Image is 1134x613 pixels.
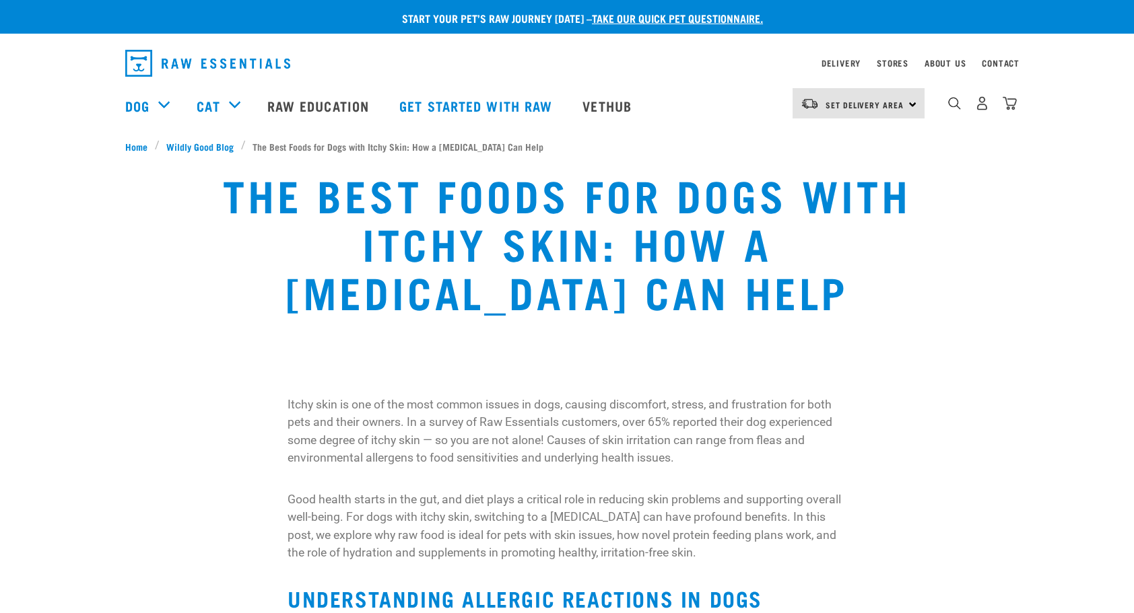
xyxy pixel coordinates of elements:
[877,61,908,65] a: Stores
[125,50,290,77] img: Raw Essentials Logo
[288,396,846,467] p: Itchy skin is one of the most common issues in dogs, causing discomfort, stress, and frustration ...
[592,15,763,21] a: take our quick pet questionnaire.
[975,96,989,110] img: user.png
[114,44,1020,82] nav: dropdown navigation
[197,96,220,116] a: Cat
[948,97,961,110] img: home-icon-1@2x.png
[125,139,1009,153] nav: breadcrumbs
[569,79,648,133] a: Vethub
[801,98,819,110] img: van-moving.png
[1003,96,1017,110] img: home-icon@2x.png
[213,170,921,315] h1: The Best Foods for Dogs with Itchy Skin: How a [MEDICAL_DATA] Can Help
[125,96,149,116] a: Dog
[822,61,861,65] a: Delivery
[254,79,386,133] a: Raw Education
[288,586,846,610] h2: Understanding Allergic Reactions in Dogs
[160,139,241,153] a: Wildly Good Blog
[288,491,846,562] p: Good health starts in the gut, and diet plays a critical role in reducing skin problems and suppo...
[826,102,904,107] span: Set Delivery Area
[125,139,155,153] a: Home
[386,79,569,133] a: Get started with Raw
[125,139,147,153] span: Home
[982,61,1020,65] a: Contact
[166,139,234,153] span: Wildly Good Blog
[925,61,966,65] a: About Us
